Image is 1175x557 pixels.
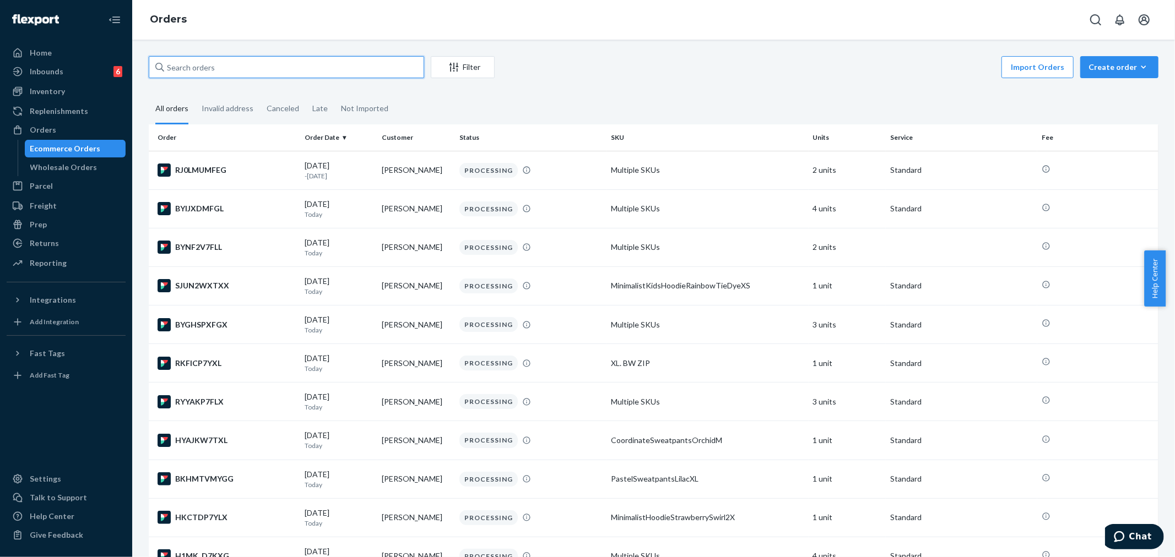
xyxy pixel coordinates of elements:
[459,394,518,409] div: PROCESSING
[30,511,74,522] div: Help Center
[890,473,1033,484] p: Standard
[7,216,126,233] a: Prep
[809,228,886,266] td: 2 units
[607,305,809,344] td: Multiple SKUs
[202,94,253,123] div: Invalid address
[30,162,98,173] div: Wholesale Orders
[30,219,47,230] div: Prep
[7,526,126,544] button: Give Feedback
[305,160,373,181] div: [DATE]
[30,200,57,211] div: Freight
[459,433,518,447] div: PROCESSING
[25,159,126,176] a: Wholesale Orders
[377,151,455,189] td: [PERSON_NAME]
[305,480,373,489] p: Today
[459,278,518,293] div: PROCESSING
[150,13,187,25] a: Orders
[7,44,126,62] a: Home
[890,396,1033,407] p: Standard
[158,279,296,292] div: SJUN2WXTXX
[7,83,126,100] a: Inventory
[459,240,518,255] div: PROCESSING
[30,492,87,503] div: Talk to Support
[305,314,373,335] div: [DATE]
[30,294,76,305] div: Integrations
[7,367,126,384] a: Add Fast Tag
[30,238,59,249] div: Returns
[809,498,886,537] td: 1 unit
[459,472,518,487] div: PROCESSING
[377,460,455,498] td: [PERSON_NAME]
[431,56,495,78] button: Filter
[158,163,296,177] div: RJ0LMUMFEG
[7,254,126,272] a: Reporting
[30,143,101,154] div: Ecommerce Orders
[30,473,61,484] div: Settings
[267,94,299,123] div: Canceled
[1089,62,1150,73] div: Create order
[459,201,518,216] div: PROCESSING
[459,163,518,178] div: PROCESSING
[305,402,373,412] p: Today
[30,258,67,269] div: Reporting
[30,370,69,380] div: Add Fast Tag
[305,441,373,450] p: Today
[611,358,804,369] div: XL. BW ZIP
[607,383,809,421] td: Multiple SKUs
[158,318,296,331] div: BYGHSPXFGX
[607,228,809,266] td: Multiple SKUs
[377,266,455,305] td: [PERSON_NAME]
[305,171,373,181] p: -[DATE]
[809,344,886,383] td: 1 unit
[7,489,126,506] button: Talk to Support
[305,364,373,373] p: Today
[7,177,126,195] a: Parcel
[7,345,126,362] button: Fast Tags
[7,507,126,525] a: Help Center
[377,344,455,383] td: [PERSON_NAME]
[607,151,809,189] td: Multiple SKUs
[30,181,53,192] div: Parcel
[1105,524,1164,551] iframe: Opens a widget where you can chat to one of our agents
[305,518,373,528] p: Today
[7,197,126,215] a: Freight
[305,199,373,219] div: [DATE]
[890,165,1033,176] p: Standard
[890,280,1033,291] p: Standard
[305,210,373,219] p: Today
[341,94,388,123] div: Not Imported
[158,241,296,254] div: BYNF2V7FLL
[158,472,296,485] div: BKHMTVMYGG
[890,435,1033,446] p: Standard
[1001,56,1074,78] button: Import Orders
[459,356,518,370] div: PROCESSING
[7,291,126,309] button: Integrations
[155,94,188,124] div: All orders
[305,276,373,296] div: [DATE]
[30,106,88,117] div: Replenishments
[30,66,63,77] div: Inbounds
[431,62,494,73] div: Filter
[809,421,886,460] td: 1 unit
[809,383,886,421] td: 3 units
[305,325,373,335] p: Today
[30,86,65,97] div: Inventory
[30,529,83,540] div: Give Feedback
[7,121,126,139] a: Orders
[141,4,196,36] ol: breadcrumbs
[158,357,296,370] div: RKFICP7YXL
[300,124,378,151] th: Order Date
[113,66,122,77] div: 6
[607,189,809,228] td: Multiple SKUs
[1085,9,1107,31] button: Open Search Box
[305,237,373,258] div: [DATE]
[305,430,373,450] div: [DATE]
[30,47,52,58] div: Home
[377,189,455,228] td: [PERSON_NAME]
[377,228,455,266] td: [PERSON_NAME]
[1080,56,1158,78] button: Create order
[305,248,373,258] p: Today
[1133,9,1155,31] button: Open account menu
[30,124,56,135] div: Orders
